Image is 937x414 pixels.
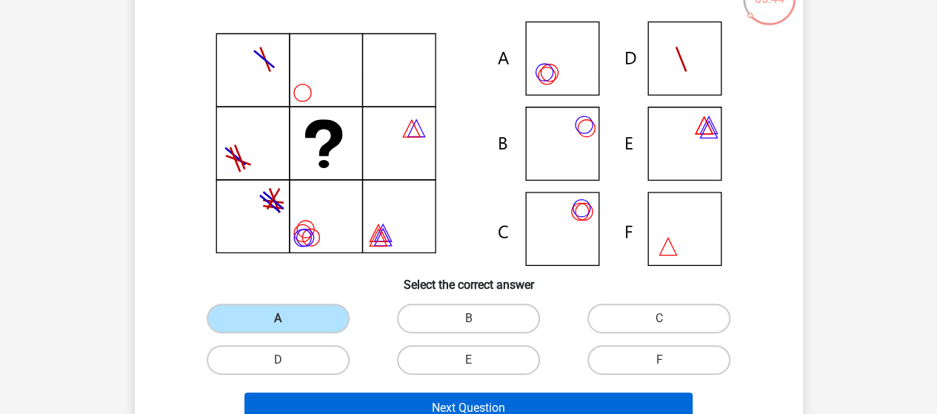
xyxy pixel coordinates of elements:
[207,345,350,375] label: D
[159,266,779,292] h6: Select the correct answer
[587,345,730,375] label: F
[587,304,730,333] label: C
[207,304,350,333] label: A
[397,345,540,375] label: E
[397,304,540,333] label: B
